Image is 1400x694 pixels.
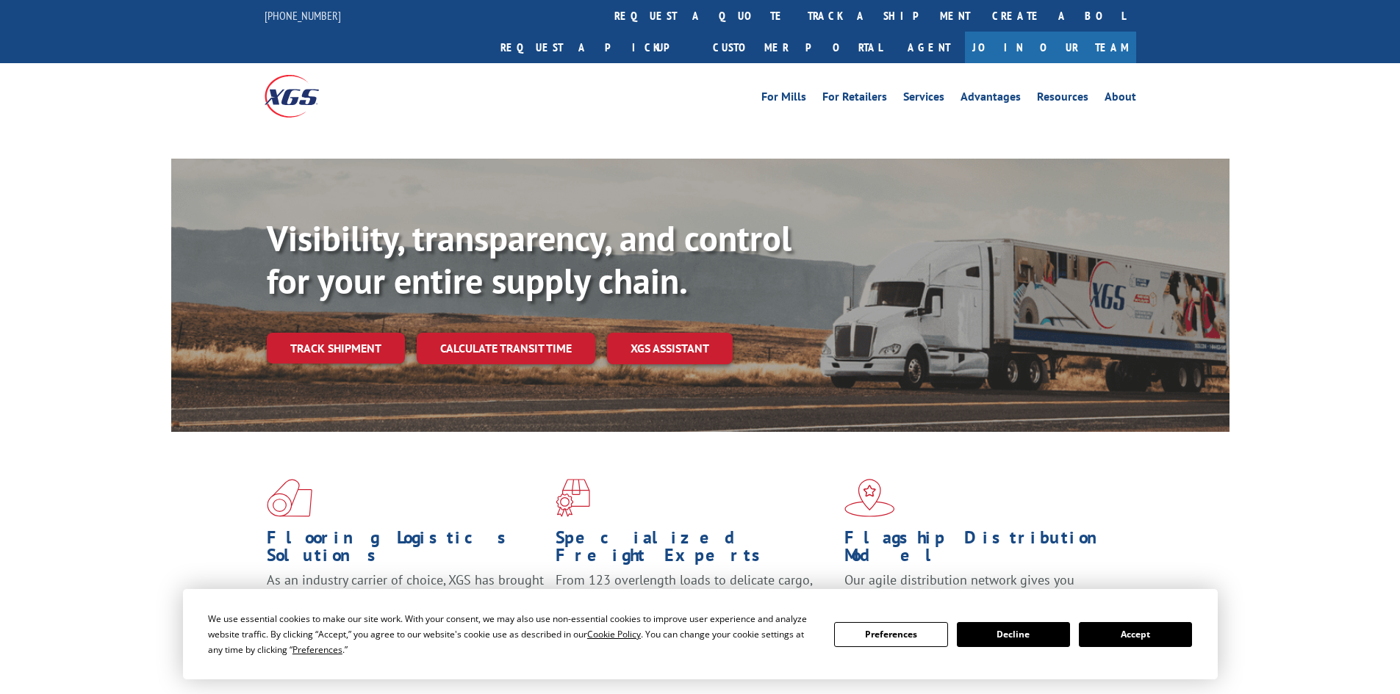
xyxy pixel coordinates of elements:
div: We use essential cookies to make our site work. With your consent, we may also use non-essential ... [208,611,816,657]
span: Cookie Policy [587,628,641,640]
a: Calculate transit time [417,333,595,364]
div: Cookie Consent Prompt [183,589,1218,679]
a: XGS ASSISTANT [607,333,733,364]
h1: Flooring Logistics Solutions [267,529,545,571]
h1: Specialized Freight Experts [556,529,833,571]
h1: Flagship Distribution Model [844,529,1122,571]
a: For Mills [761,91,806,107]
a: Resources [1037,91,1088,107]
a: Track shipment [267,333,405,364]
span: As an industry carrier of choice, XGS has brought innovation and dedication to flooring logistics... [267,571,544,623]
button: Preferences [834,622,947,647]
a: [PHONE_NUMBER] [265,8,341,23]
a: Request a pickup [489,32,702,63]
a: For Retailers [822,91,887,107]
a: Advantages [961,91,1021,107]
a: Customer Portal [702,32,893,63]
button: Accept [1079,622,1192,647]
a: Join Our Team [965,32,1136,63]
span: Our agile distribution network gives you nationwide inventory management on demand. [844,571,1115,606]
p: From 123 overlength loads to delicate cargo, our experienced staff knows the best way to move you... [556,571,833,637]
img: xgs-icon-flagship-distribution-model-red [844,479,895,517]
button: Decline [957,622,1070,647]
span: Preferences [292,643,342,656]
a: About [1105,91,1136,107]
img: xgs-icon-focused-on-flooring-red [556,479,590,517]
a: Services [903,91,944,107]
img: xgs-icon-total-supply-chain-intelligence-red [267,479,312,517]
b: Visibility, transparency, and control for your entire supply chain. [267,215,791,303]
a: Agent [893,32,965,63]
